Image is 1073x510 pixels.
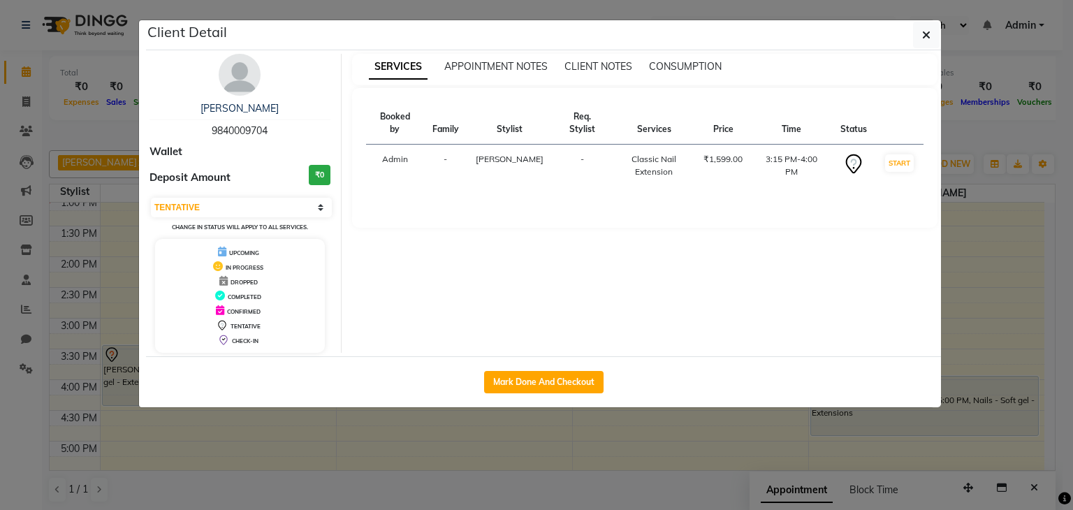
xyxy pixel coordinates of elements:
span: CONFIRMED [227,308,261,315]
div: Classic Nail Extension [621,153,687,178]
td: - [424,145,467,187]
h3: ₹0 [309,165,330,185]
td: - [552,145,613,187]
span: Wallet [149,144,182,160]
th: Family [424,102,467,145]
span: CLIENT NOTES [564,60,632,73]
th: Req. Stylist [552,102,613,145]
div: ₹1,599.00 [703,153,743,166]
th: Price [695,102,751,145]
td: 3:15 PM-4:00 PM [751,145,832,187]
th: Stylist [467,102,552,145]
span: Deposit Amount [149,170,231,186]
button: START [885,154,914,172]
h5: Client Detail [147,22,227,43]
th: Time [751,102,832,145]
span: APPOINTMENT NOTES [444,60,548,73]
button: Mark Done And Checkout [484,371,604,393]
th: Status [832,102,875,145]
td: Admin [366,145,424,187]
span: [PERSON_NAME] [476,154,543,164]
span: IN PROGRESS [226,264,263,271]
img: avatar [219,54,261,96]
span: SERVICES [369,54,428,80]
th: Booked by [366,102,424,145]
small: Change in status will apply to all services. [172,224,308,231]
a: [PERSON_NAME] [200,102,279,115]
span: CONSUMPTION [649,60,722,73]
th: Services [613,102,695,145]
span: UPCOMING [229,249,259,256]
span: TENTATIVE [231,323,261,330]
span: 9840009704 [212,124,268,137]
span: CHECK-IN [232,337,258,344]
span: DROPPED [231,279,258,286]
span: COMPLETED [228,293,261,300]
